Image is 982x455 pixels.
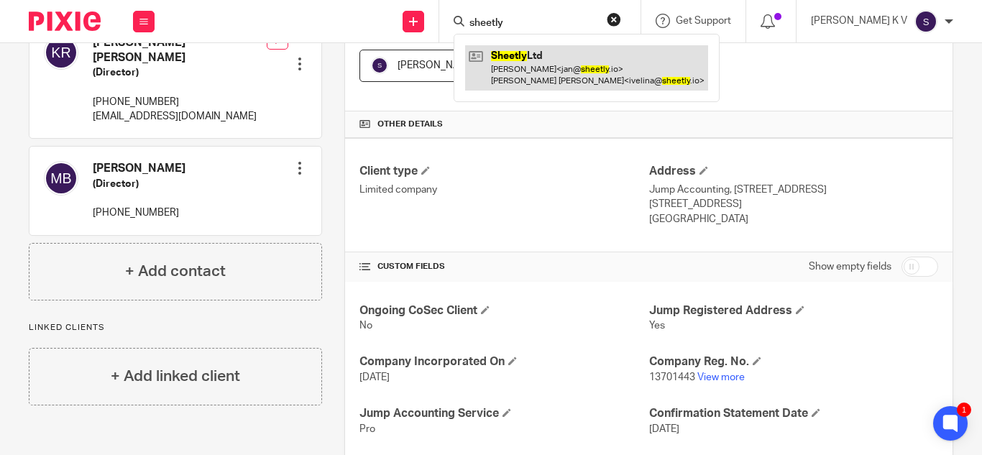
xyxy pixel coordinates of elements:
h4: + Add contact [125,260,226,282]
button: Clear [607,12,621,27]
h4: Confirmation Statement Date [649,406,938,421]
img: svg%3E [371,57,388,74]
img: Pixie [29,12,101,31]
span: [DATE] [649,424,679,434]
p: Linked clients [29,322,322,334]
h5: (Director) [93,177,185,191]
span: No [359,321,372,331]
p: Limited company [359,183,648,197]
h4: + Add linked client [111,365,240,387]
h4: Client type [359,164,648,179]
span: Get Support [676,16,731,26]
p: [PHONE_NUMBER] [93,206,185,220]
img: svg%3E [914,10,937,33]
span: [DATE] [359,372,390,382]
h4: CUSTOM FIELDS [359,261,648,272]
span: 13701443 [649,372,695,382]
h4: Ongoing CoSec Client [359,303,648,318]
span: Pro [359,424,375,434]
h4: Jump Accounting Service [359,406,648,421]
h4: Company Incorporated On [359,354,648,369]
p: [STREET_ADDRESS] [649,197,938,211]
span: Yes [649,321,665,331]
span: Other details [377,119,443,130]
label: Show empty fields [809,259,891,274]
h5: (Director) [93,65,267,80]
img: svg%3E [44,161,78,196]
h4: [PERSON_NAME] [PERSON_NAME] [93,35,267,66]
h4: Jump Registered Address [649,303,938,318]
h4: Address [649,164,938,179]
span: [PERSON_NAME] K V [398,60,494,70]
img: svg%3E [44,35,78,70]
a: View more [697,372,745,382]
p: [PHONE_NUMBER] [93,95,267,109]
p: [PERSON_NAME] K V [811,14,907,28]
input: Search [468,17,597,30]
div: 1 [957,403,971,417]
p: [GEOGRAPHIC_DATA] [649,212,938,226]
h4: [PERSON_NAME] [93,161,185,176]
p: [EMAIL_ADDRESS][DOMAIN_NAME] [93,109,267,124]
p: Jump Accounting, [STREET_ADDRESS] [649,183,938,197]
h4: Company Reg. No. [649,354,938,369]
